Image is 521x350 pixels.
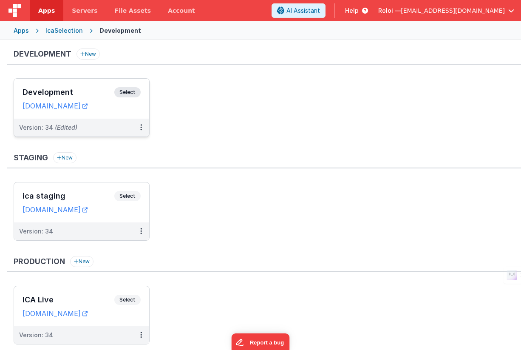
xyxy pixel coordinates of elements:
[14,154,48,162] h3: Staging
[345,6,359,15] span: Help
[378,6,401,15] span: Roloi —
[14,26,29,35] div: Apps
[45,26,83,35] div: IcaSelection
[272,3,326,18] button: AI Assistant
[38,6,55,15] span: Apps
[115,6,151,15] span: File Assets
[23,309,88,318] a: [DOMAIN_NAME]
[23,88,114,97] h3: Development
[19,123,77,132] div: Version: 34
[72,6,97,15] span: Servers
[99,26,141,35] div: Development
[401,6,505,15] span: [EMAIL_ADDRESS][DOMAIN_NAME]
[23,192,114,200] h3: ica staging
[55,124,77,131] span: (Edited)
[23,296,114,304] h3: ICA Live
[114,295,141,305] span: Select
[23,205,88,214] a: [DOMAIN_NAME]
[23,102,88,110] a: [DOMAIN_NAME]
[19,331,53,339] div: Version: 34
[378,6,514,15] button: Roloi — [EMAIL_ADDRESS][DOMAIN_NAME]
[53,152,76,163] button: New
[14,50,71,58] h3: Development
[114,191,141,201] span: Select
[76,48,100,60] button: New
[114,87,141,97] span: Select
[286,6,320,15] span: AI Assistant
[19,227,53,236] div: Version: 34
[70,256,93,267] button: New
[14,257,65,266] h3: Production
